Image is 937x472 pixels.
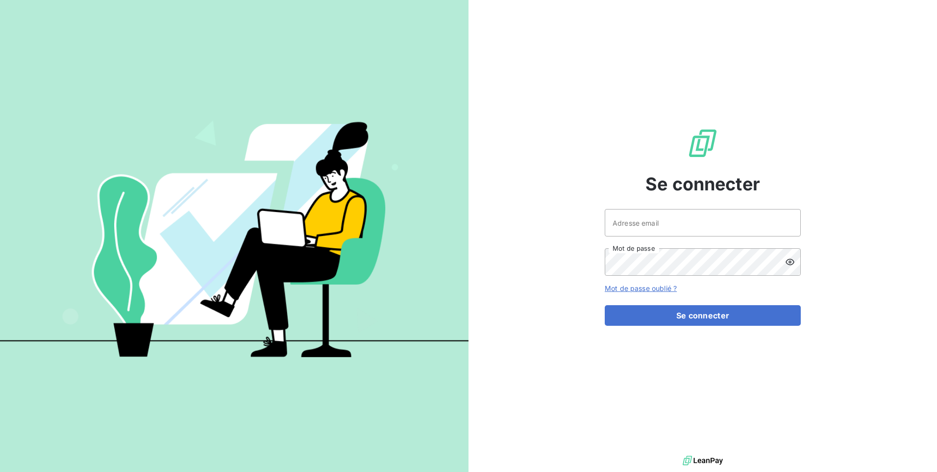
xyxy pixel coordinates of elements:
[645,171,760,197] span: Se connecter
[605,305,801,326] button: Se connecter
[605,284,677,292] a: Mot de passe oublié ?
[605,209,801,236] input: placeholder
[683,453,723,468] img: logo
[687,128,718,159] img: Logo LeanPay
